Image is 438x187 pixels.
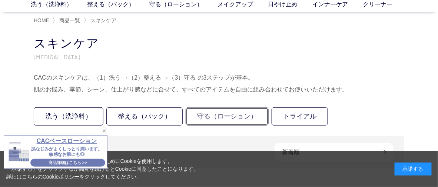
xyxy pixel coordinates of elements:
a: 洗う（洗浄料） [34,107,103,126]
div: CACのスキンケアは、（1）洗う →（2）整える →（3）守る の3ステップが基本。 肌のお悩み、季節、シーン、仕上がり感などに合せて、すべてのアイテムを自由に組み合わせてお使いいただけます。 [34,72,404,96]
li: 〉 [84,17,118,24]
a: Cookieポリシー [43,174,80,180]
div: 新着順 [275,143,393,161]
a: トライアル [272,107,328,126]
h1: スキンケア [34,36,404,51]
span: 商品一覧 [59,17,80,23]
li: 〉 [53,17,82,24]
a: スキンケア [89,17,116,23]
a: 整える（パック） [106,107,183,126]
span: スキンケア [90,17,116,23]
a: HOME [34,17,49,23]
div: 承諾する [395,163,432,176]
a: 守る（ローション） [186,107,269,126]
a: 商品一覧 [58,17,80,23]
p: [MEDICAL_DATA] [34,53,404,61]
